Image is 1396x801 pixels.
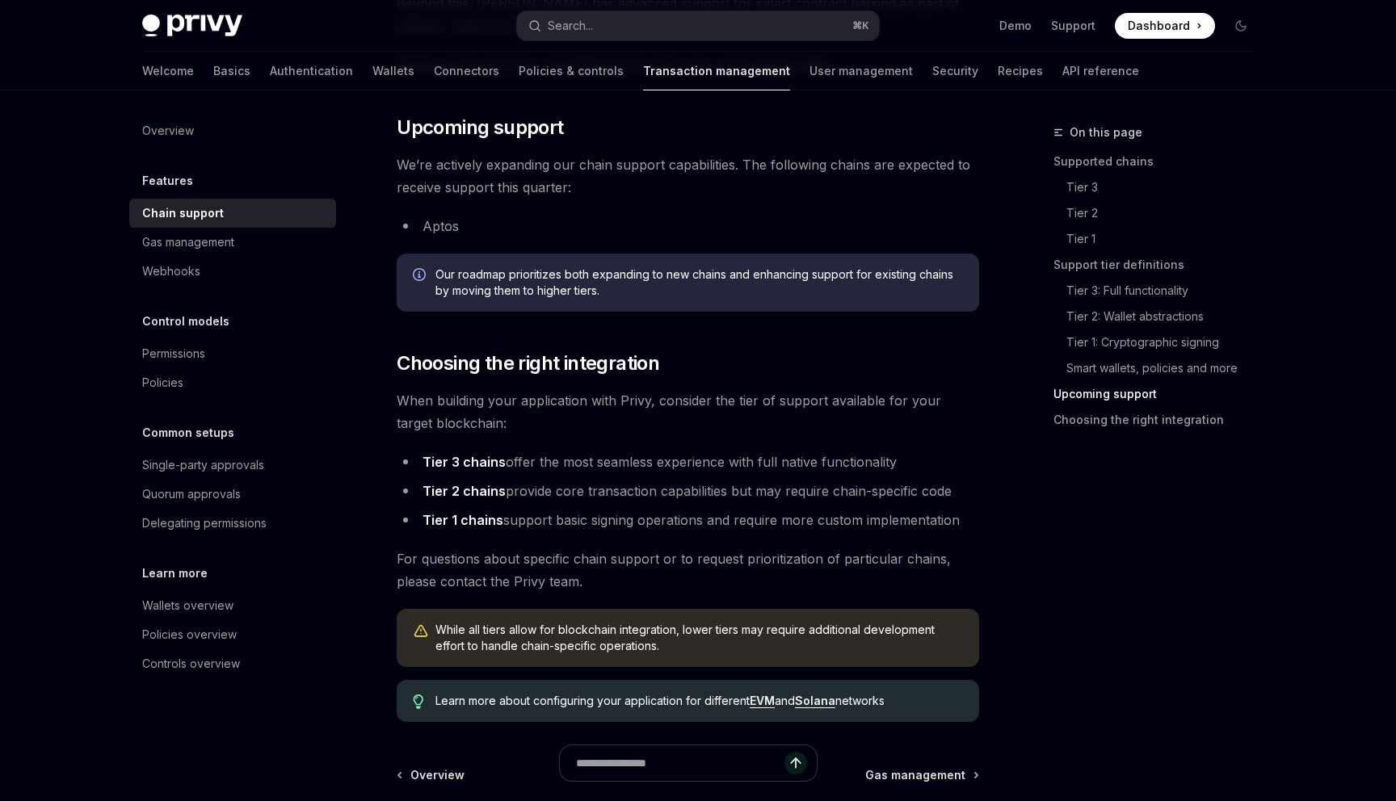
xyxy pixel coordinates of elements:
span: On this page [1070,123,1142,142]
span: Upcoming support [397,115,563,140]
a: Permissions [129,339,336,368]
a: Chain support [129,199,336,228]
div: Policies overview [142,625,237,644]
span: Our roadmap prioritizes both expanding to new chains and enhancing support for existing chains by... [435,266,963,299]
a: Tier 1: Cryptographic signing [1066,329,1267,355]
h5: Features [142,171,193,191]
a: Wallets [372,52,414,90]
a: Tier 2: Wallet abstractions [1066,304,1267,329]
strong: Tier 1 chains [423,512,503,528]
div: Delegating permissions [142,514,267,533]
a: API reference [1062,52,1139,90]
li: support basic signing operations and require more custom implementation [397,509,979,531]
a: Webhooks [129,257,336,286]
div: Webhooks [142,262,200,281]
a: Authentication [270,52,353,90]
h5: Control models [142,312,229,331]
a: Support [1051,18,1095,34]
a: Solana [795,694,835,708]
div: Wallets overview [142,596,233,615]
h5: Learn more [142,564,208,583]
a: Policies overview [129,620,336,649]
a: Recipes [998,52,1043,90]
div: Policies [142,373,183,392]
strong: Tier 3 chains [423,454,506,470]
span: Choosing the right integration [397,350,659,376]
a: Supported chains [1053,149,1267,174]
a: Policies [129,368,336,397]
svg: Info [413,268,429,284]
li: provide core transaction capabilities but may require chain-specific code [397,480,979,502]
a: Controls overview [129,649,336,678]
span: ⌘ K [852,19,869,32]
a: Security [932,52,978,90]
a: Quorum approvals [129,480,336,509]
span: Learn more about configuring your application for different and networks [435,693,963,709]
span: For questions about specific chain support or to request prioritization of particular chains, ple... [397,547,979,593]
a: Gas management [129,228,336,257]
svg: Warning [413,623,429,640]
div: Controls overview [142,654,240,673]
div: Overview [142,121,194,140]
a: Choosing the right integration [1053,407,1267,433]
a: Overview [129,116,336,145]
div: Chain support [142,203,224,223]
span: When building your application with Privy, consider the tier of support available for your target... [397,389,979,434]
a: User management [809,52,913,90]
a: Welcome [142,52,194,90]
button: Search...⌘K [517,11,879,40]
button: Send message [784,752,807,774]
div: Single-party approvals [142,455,264,475]
h5: Common setups [142,423,234,442]
span: Dashboard [1128,18,1190,34]
a: Tier 3 [1066,174,1267,200]
div: Search... [548,16,593,36]
button: Toggle dark mode [1228,13,1254,39]
li: Aptos [397,215,979,237]
a: Single-party approvals [129,451,336,480]
a: Tier 1 [1066,226,1267,252]
div: Gas management [142,233,234,252]
img: dark logo [142,15,242,37]
a: Tier 2 [1066,200,1267,226]
span: We’re actively expanding our chain support capabilities. The following chains are expected to rec... [397,153,979,199]
li: offer the most seamless experience with full native functionality [397,451,979,473]
a: Support tier definitions [1053,252,1267,278]
a: Demo [999,18,1032,34]
div: Quorum approvals [142,484,241,504]
a: Delegating permissions [129,509,336,538]
a: Basics [213,52,250,90]
a: Dashboard [1115,13,1215,39]
a: Upcoming support [1053,381,1267,407]
a: Connectors [434,52,499,90]
span: While all tiers allow for blockchain integration, lower tiers may require additional development ... [435,622,963,654]
a: Wallets overview [129,591,336,620]
svg: Tip [413,694,424,709]
a: Transaction management [643,52,790,90]
strong: Tier 2 chains [423,483,506,499]
a: Smart wallets, policies and more [1066,355,1267,381]
a: EVM [750,694,775,708]
div: Permissions [142,344,205,363]
a: Policies & controls [519,52,624,90]
a: Tier 3: Full functionality [1066,278,1267,304]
